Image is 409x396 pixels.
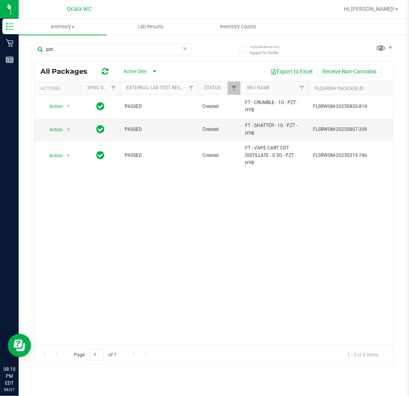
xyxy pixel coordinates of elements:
[107,82,120,95] a: Filter
[313,152,389,159] span: FLSRWGM-20250319-746
[202,152,236,159] span: Created
[202,103,236,110] span: Created
[313,126,389,133] span: FLSRWGM-20250807-209
[97,150,105,161] span: In Sync
[42,101,63,112] span: Action
[265,65,317,78] button: Export to Excel
[250,44,289,56] span: Include items not tagged for facility
[344,6,394,12] span: Hi, [PERSON_NAME]!
[34,43,191,55] input: Search Package ID, Item Name, SKU, Lot or Part Number...
[97,124,105,135] span: In Sync
[6,56,14,64] inline-svg: Reports
[204,85,221,90] a: Status
[228,82,240,95] a: Filter
[64,101,73,112] span: select
[245,99,304,114] span: FT - CRUMBLE - 1G - PZT - HYB
[194,19,282,35] a: Inventory Counts
[90,349,104,361] input: 1
[64,150,73,161] span: select
[6,23,14,30] inline-svg: Inventory
[125,103,193,110] span: PASSED
[64,124,73,135] span: select
[127,23,174,30] span: Lab Results
[315,86,364,91] a: Flourish Package ID
[313,103,389,110] span: FLSRWGM-20250820-814
[125,152,193,159] span: PASSED
[106,19,194,35] a: Lab Results
[40,86,78,91] div: Actions
[185,82,198,95] a: Filter
[125,126,193,133] span: PASSED
[40,67,95,76] span: All Packages
[341,349,385,361] span: 1 - 3 of 3 items
[97,101,105,112] span: In Sync
[67,349,123,361] span: Page of 1
[67,6,92,12] span: Ocala WC
[209,23,267,30] span: Inventory Counts
[42,124,63,135] span: Action
[126,85,187,90] a: External Lab Test Result
[42,150,63,161] span: Action
[245,144,304,167] span: FT - VAPE CART CDT DISTILLATE - 0.5G - PZT - HYB
[3,366,15,387] p: 08:10 PM EDT
[183,43,188,54] span: Clear
[202,126,236,133] span: Created
[87,85,117,90] a: Sync Status
[19,19,106,35] a: Inventory
[3,387,15,393] p: 08/27
[8,334,31,357] iframe: Resource center
[245,122,304,137] span: FT - SHATTER - 1G - PZT - HYB
[317,65,381,78] button: Receive Non-Cannabis
[6,39,14,47] inline-svg: Retail
[19,23,106,30] span: Inventory
[247,85,270,90] a: SKU Name
[296,82,308,95] a: Filter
